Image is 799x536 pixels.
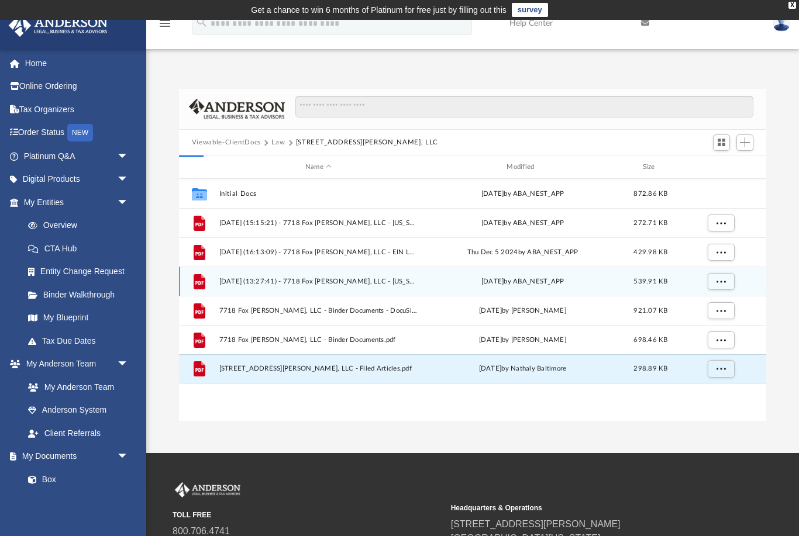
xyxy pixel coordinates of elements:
[219,336,418,344] span: 7718 Fox [PERSON_NAME], LLC - Binder Documents.pdf
[218,162,418,172] div: Name
[707,215,734,232] button: More options
[184,162,213,172] div: id
[8,352,140,376] a: My Anderson Teamarrow_drop_down
[451,519,621,529] a: [STREET_ADDRESS][PERSON_NAME]
[219,219,418,227] span: [DATE] (15:15:21) - 7718 Fox [PERSON_NAME], LLC - [US_STATE] Franchise from [US_STATE] Comptrolle...
[16,468,135,491] a: Box
[8,121,146,145] a: Order StatusNEW
[16,329,146,352] a: Tax Due Dates
[219,248,418,256] span: [DATE] (16:13:09) - 7718 Fox [PERSON_NAME], LLC - EIN Letter from IRS.pdf
[173,482,243,497] img: Anderson Advisors Platinum Portal
[173,510,443,520] small: TOLL FREE
[295,96,754,118] input: Search files and folders
[117,191,140,215] span: arrow_drop_down
[16,399,140,422] a: Anderson System
[633,307,667,314] span: 921.07 KB
[8,445,140,468] a: My Documentsarrow_drop_down
[707,273,734,291] button: More options
[271,137,285,148] button: Law
[423,335,622,345] div: [DATE] by [PERSON_NAME]
[451,503,721,513] small: Headquarters & Operations
[173,526,230,536] a: 800.706.4741
[423,189,622,199] div: [DATE] by ABA_NEST_APP
[16,214,146,237] a: Overview
[512,3,548,17] a: survey
[707,360,734,378] button: More options
[117,168,140,192] span: arrow_drop_down
[707,244,734,261] button: More options
[8,168,146,191] a: Digital Productsarrow_drop_down
[8,144,146,168] a: Platinum Q&Aarrow_drop_down
[707,302,734,320] button: More options
[16,375,135,399] a: My Anderson Team
[158,22,172,30] a: menu
[713,134,731,151] button: Switch to Grid View
[736,134,754,151] button: Add
[117,445,140,469] span: arrow_drop_down
[633,337,667,343] span: 698.46 KB
[192,137,261,148] button: Viewable-ClientDocs
[251,3,507,17] div: Get a chance to win 6 months of Platinum for free just by filling out this
[16,260,146,283] a: Entity Change Request
[423,306,622,316] div: [DATE] by [PERSON_NAME]
[219,307,418,314] span: 7718 Fox [PERSON_NAME], LLC - Binder Documents - DocuSigned.pdf
[16,491,140,514] a: Meeting Minutes
[633,278,667,285] span: 539.91 KB
[158,16,172,30] i: menu
[219,278,418,285] span: [DATE] (13:27:41) - 7718 Fox [PERSON_NAME], LLC - [US_STATE] Franchise from [US_STATE] Comptrolle...
[707,331,734,349] button: More options
[633,365,667,372] span: 298.89 KB
[8,75,146,98] a: Online Ordering
[195,16,208,29] i: search
[16,306,140,330] a: My Blueprint
[117,352,140,376] span: arrow_drop_down
[67,124,93,141] div: NEW
[423,162,622,172] div: Modified
[8,98,146,121] a: Tax Organizers
[179,179,766,421] div: grid
[773,15,790,32] img: User Pic
[16,237,146,260] a: CTA Hub
[423,364,622,374] div: [DATE] by Nathaly Baltimore
[788,2,796,9] div: close
[423,276,622,287] div: [DATE] by ABA_NEST_APP
[679,162,761,172] div: id
[8,51,146,75] a: Home
[16,421,140,445] a: Client Referrals
[296,137,438,148] button: [STREET_ADDRESS][PERSON_NAME], LLC
[423,247,622,258] div: Thu Dec 5 2024 by ABA_NEST_APP
[219,190,418,198] button: Initial Docs
[423,218,622,229] div: [DATE] by ABA_NEST_APP
[16,283,146,306] a: Binder Walkthrough
[8,191,146,214] a: My Entitiesarrow_drop_down
[5,14,111,37] img: Anderson Advisors Platinum Portal
[633,220,667,226] span: 272.71 KB
[627,162,674,172] div: Size
[117,144,140,168] span: arrow_drop_down
[633,249,667,255] span: 429.98 KB
[219,365,418,373] span: [STREET_ADDRESS][PERSON_NAME], LLC - Filed Articles.pdf
[633,191,667,197] span: 872.86 KB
